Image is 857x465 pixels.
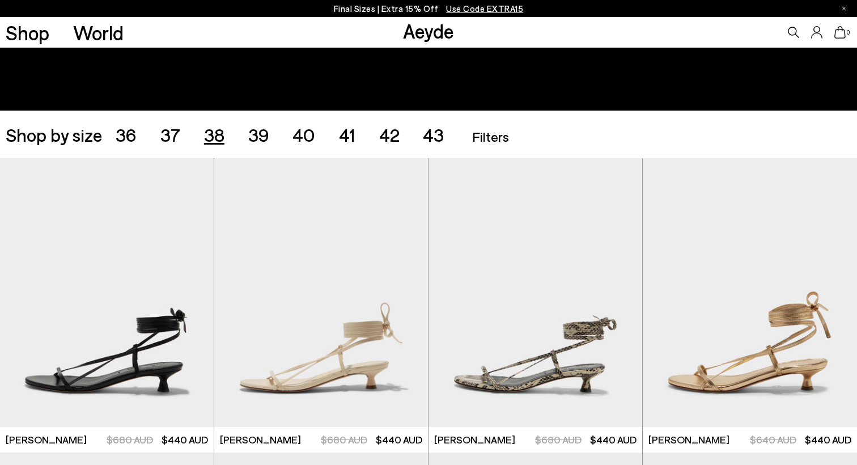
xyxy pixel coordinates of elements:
[6,125,102,143] span: Shop by size
[334,2,524,16] p: Final Sizes | Extra 15% Off
[107,433,153,446] span: $680 AUD
[339,124,355,145] span: 41
[321,433,367,446] span: $680 AUD
[403,19,454,43] a: Aeyde
[160,124,180,145] span: 37
[376,433,422,446] span: $440 AUD
[834,26,846,39] a: 0
[590,433,637,446] span: $440 AUD
[750,433,796,446] span: $640 AUD
[248,124,269,145] span: 39
[6,433,87,447] span: [PERSON_NAME]
[643,427,857,453] a: [PERSON_NAME] $640 AUD $440 AUD
[643,158,857,427] img: Paige Leather Kitten-Heel Sandals
[162,433,208,446] span: $440 AUD
[446,3,523,14] span: Navigate to /collections/ss25-final-sizes
[73,23,124,43] a: World
[116,124,137,145] span: 36
[214,427,428,453] a: [PERSON_NAME] $680 AUD $440 AUD
[204,124,224,145] span: 38
[846,29,851,36] span: 0
[535,433,582,446] span: $680 AUD
[805,433,851,446] span: $440 AUD
[472,128,509,145] span: Filters
[434,433,515,447] span: [PERSON_NAME]
[214,158,428,427] div: 1 / 6
[423,124,444,145] span: 43
[428,158,642,427] img: Paige Leather Kitten-Heel Sandals
[428,427,642,453] a: [PERSON_NAME] $680 AUD $440 AUD
[379,124,400,145] span: 42
[292,124,315,145] span: 40
[648,433,729,447] span: [PERSON_NAME]
[6,23,49,43] a: Shop
[214,158,428,427] img: Paige Leather Kitten-Heel Sandals
[214,158,428,427] a: Next slide Previous slide
[220,433,301,447] span: [PERSON_NAME]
